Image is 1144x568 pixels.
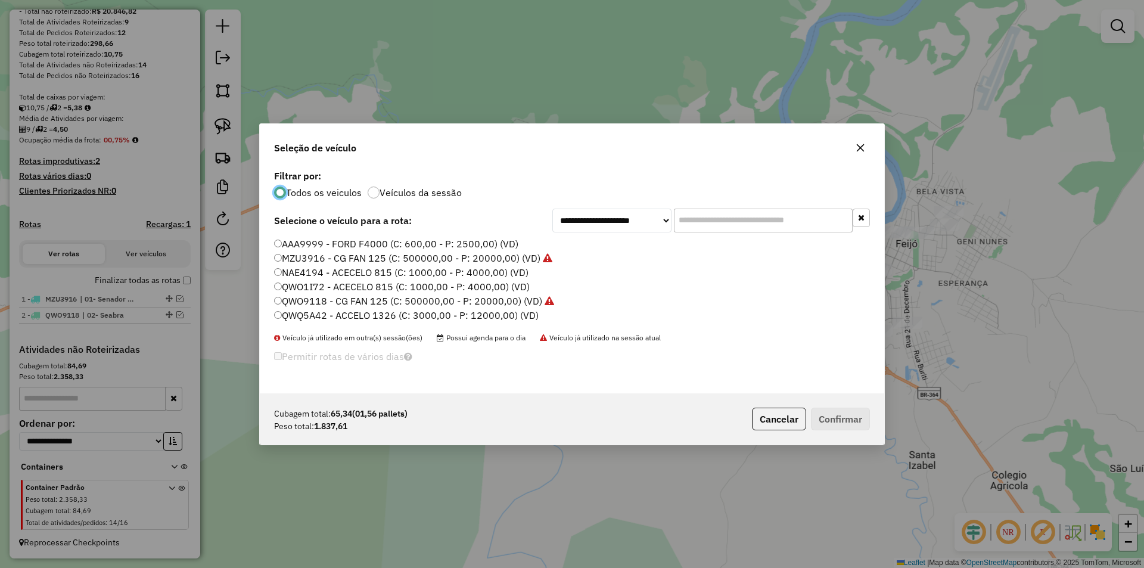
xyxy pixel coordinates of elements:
i: Selecione pelo menos um veículo [404,352,412,361]
strong: 65,34 [331,408,408,420]
input: QWO1I72 - ACECELO 815 (C: 1000,00 - P: 4000,00) (VD) [274,283,282,290]
span: Seleção de veículo [274,141,356,155]
strong: Selecione o veículo para a rota: [274,215,412,226]
span: Peso total: [274,420,314,433]
input: Permitir rotas de vários dias [274,352,282,360]
input: QWO9118 - CG FAN 125 (C: 500000,00 - P: 20000,00) (VD) [274,297,282,305]
label: Todos os veiculos [286,188,362,197]
span: Veículo já utilizado em outra(s) sessão(ões) [274,333,422,342]
input: MZU3916 - CG FAN 125 (C: 500000,00 - P: 20000,00) (VD) [274,254,282,262]
label: QWO9118 - CG FAN 125 (C: 500000,00 - P: 20000,00) (VD) [274,294,554,308]
span: Possui agenda para o dia [437,333,526,342]
label: QWQ5A42 - ACCELO 1326 (C: 3000,00 - P: 12000,00) (VD) [274,308,539,322]
i: Veículo já utilizado na sessão atual [545,296,554,306]
strong: 1.837,61 [314,420,347,433]
label: Veículos da sessão [380,188,462,197]
span: Veículo já utilizado na sessão atual [540,333,661,342]
label: MZU3916 - CG FAN 125 (C: 500000,00 - P: 20000,00) (VD) [274,251,552,265]
button: Cancelar [752,408,806,430]
i: Veículo já utilizado na sessão atual [543,253,552,263]
span: Cubagem total: [274,408,331,420]
label: Permitir rotas de vários dias [274,345,412,368]
input: NAE4194 - ACECELO 815 (C: 1000,00 - P: 4000,00) (VD) [274,268,282,276]
input: QWQ5A42 - ACCELO 1326 (C: 3000,00 - P: 12000,00) (VD) [274,311,282,319]
span: (01,56 pallets) [352,408,408,419]
input: AAA9999 - FORD F4000 (C: 600,00 - P: 2500,00) (VD) [274,240,282,247]
label: QWO1I72 - ACECELO 815 (C: 1000,00 - P: 4000,00) (VD) [274,280,530,294]
label: Filtrar por: [274,169,870,183]
label: NAE4194 - ACECELO 815 (C: 1000,00 - P: 4000,00) (VD) [274,265,529,280]
label: AAA9999 - FORD F4000 (C: 600,00 - P: 2500,00) (VD) [274,237,518,251]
